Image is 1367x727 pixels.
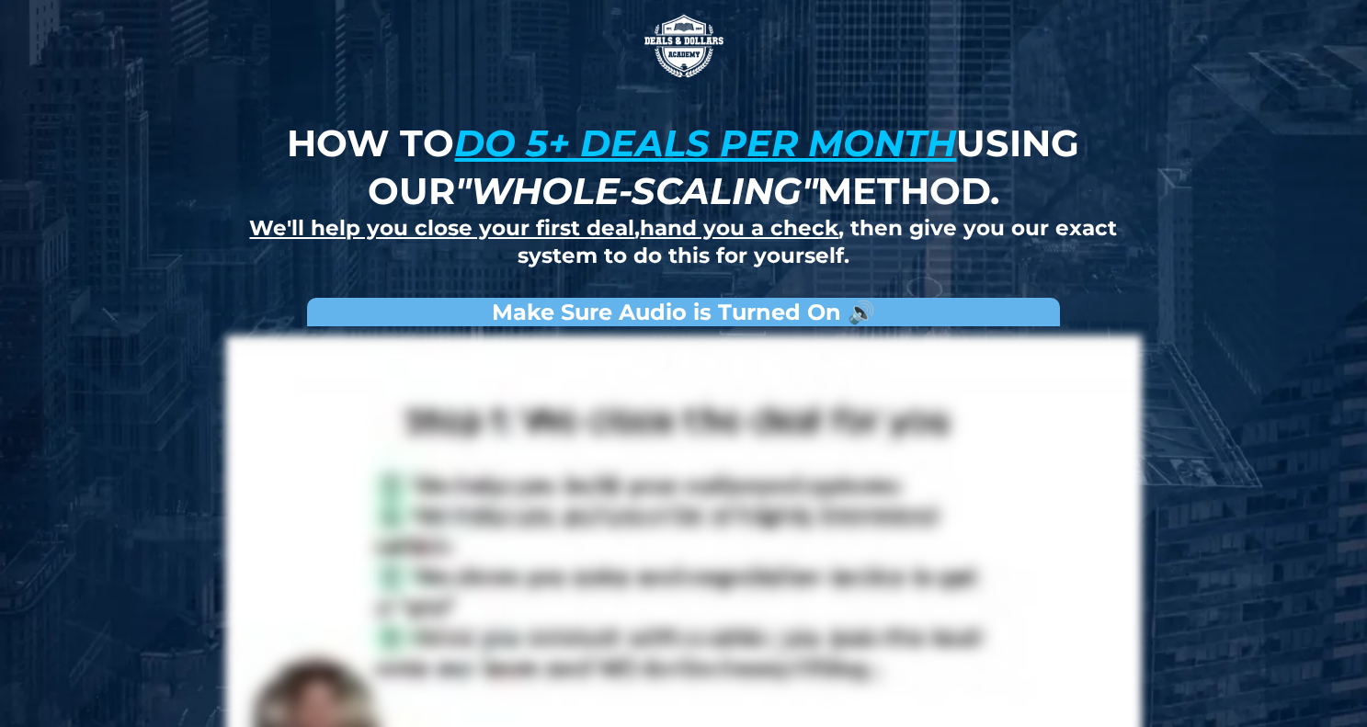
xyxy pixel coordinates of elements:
em: "whole-scaling" [455,168,817,213]
u: do 5+ deals per month [454,120,956,165]
u: hand you a check [640,215,838,241]
strong: , , then give you our exact system to do this for yourself. [249,215,1117,268]
u: We'll help you close your first deal [249,215,634,241]
strong: Make Sure Audio is Turned On 🔊 [492,299,875,325]
strong: How to using our method. [287,120,1079,213]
